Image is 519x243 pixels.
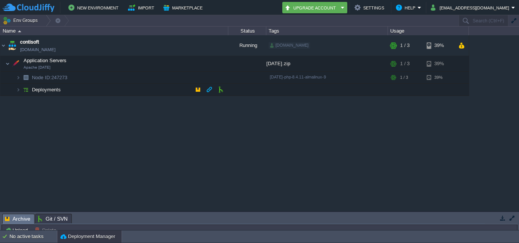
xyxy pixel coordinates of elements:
[5,214,30,224] span: Archive
[431,3,511,12] button: [EMAIL_ADDRESS][DOMAIN_NAME]
[7,35,17,56] img: AMDAwAAAACH5BAEAAAAALAAAAAABAAEAAAICRAEAOw==
[354,3,386,12] button: Settings
[3,15,40,26] button: Env Groups
[0,35,6,56] img: AMDAwAAAACH5BAEAAAAALAAAAAABAAEAAAICRAEAOw==
[5,56,10,71] img: AMDAwAAAACH5BAEAAAAALAAAAAABAAEAAAICRAEAOw==
[400,56,410,71] div: 1 / 3
[68,3,121,12] button: New Environment
[16,72,21,83] img: AMDAwAAAACH5BAEAAAAALAAAAAABAAEAAAICRAEAOw==
[388,27,468,35] div: Usage
[21,72,31,83] img: AMDAwAAAACH5BAEAAAAALAAAAAABAAEAAAICRAEAOw==
[400,35,410,56] div: 1 / 3
[23,58,68,63] a: Application ServersApache [DATE]
[24,65,51,70] span: Apache [DATE]
[269,42,310,49] div: [DOMAIN_NAME]
[16,84,21,96] img: AMDAwAAAACH5BAEAAAAALAAAAAABAAEAAAICRAEAOw==
[9,230,57,243] div: No active tasks
[487,213,511,235] iframe: chat widget
[163,3,205,12] button: Marketplace
[20,46,55,53] a: [DOMAIN_NAME]
[229,27,266,35] div: Status
[270,75,326,79] span: [DATE]-php-8.4.11-almalinux-9
[21,84,31,96] img: AMDAwAAAACH5BAEAAAAALAAAAAABAAEAAAICRAEAOw==
[427,72,451,83] div: 39%
[396,3,418,12] button: Help
[267,27,388,35] div: Tags
[285,3,339,12] button: Upgrade Account
[38,214,68,223] span: Git / SVN
[31,86,62,93] a: Deployments
[10,56,21,71] img: AMDAwAAAACH5BAEAAAAALAAAAAABAAEAAAICRAEAOw==
[1,27,228,35] div: Name
[18,30,21,32] img: AMDAwAAAACH5BAEAAAAALAAAAAABAAEAAAICRAEAOw==
[31,74,68,81] a: Node ID:247273
[5,227,30,234] button: Upload
[427,35,451,56] div: 39%
[400,72,408,83] div: 1 / 3
[3,3,54,13] img: CloudJiffy
[35,227,59,234] button: Delete
[427,56,451,71] div: 39%
[228,35,266,56] div: Running
[20,38,39,46] a: contisoft
[266,56,388,71] div: [DATE].zip
[128,3,157,12] button: Import
[23,57,68,64] span: Application Servers
[32,75,51,80] span: Node ID:
[60,233,115,240] button: Deployment Manager
[31,74,68,81] span: 247273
